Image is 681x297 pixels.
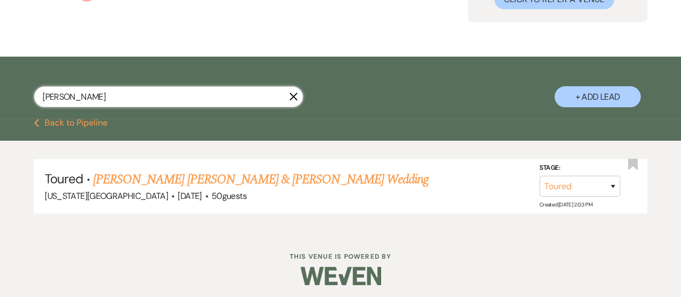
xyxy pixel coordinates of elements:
[300,257,381,295] img: Weven Logo
[45,190,168,202] span: [US_STATE][GEOGRAPHIC_DATA]
[554,86,641,107] button: + Add Lead
[34,86,303,107] input: Search by name, event date, email address or phone number
[539,162,620,174] label: Stage:
[178,190,201,202] span: [DATE]
[93,170,429,189] a: [PERSON_NAME] [PERSON_NAME] & [PERSON_NAME] Wedding
[45,170,83,187] span: Toured
[34,119,108,127] button: Back to Pipeline
[212,190,247,202] span: 50 guests
[539,201,592,208] span: Created: [DATE] 2:03 PM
